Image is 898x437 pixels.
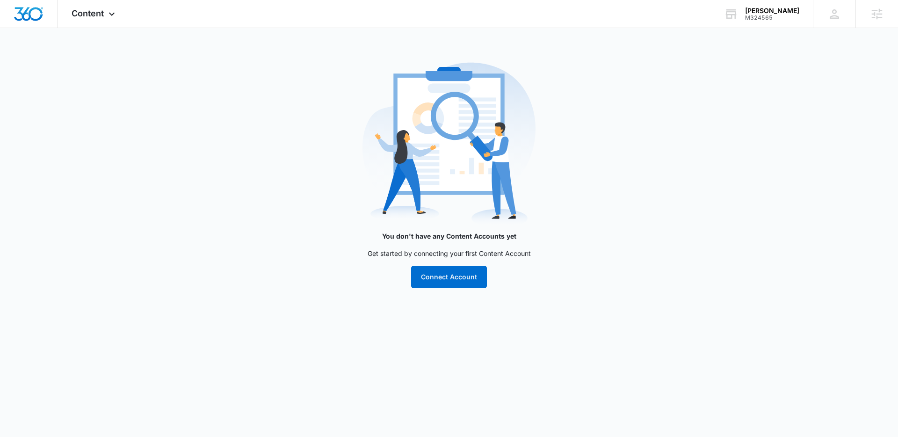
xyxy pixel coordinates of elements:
[72,8,104,18] span: Content
[362,58,536,231] img: no-preview.svg
[262,248,636,258] p: Get started by connecting your first Content Account
[745,7,799,15] div: account name
[262,231,636,241] p: You don't have any Content Accounts yet
[745,15,799,21] div: account id
[411,266,487,288] button: Connect Account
